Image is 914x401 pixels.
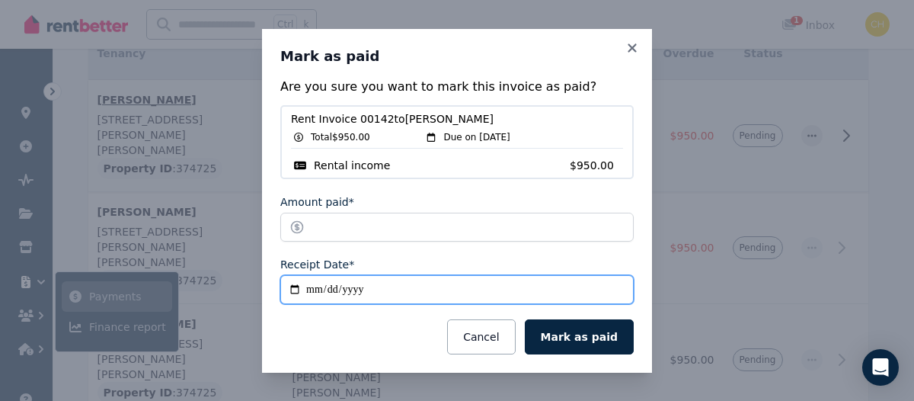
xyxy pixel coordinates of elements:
[280,257,354,272] label: Receipt Date*
[311,131,370,143] span: Total $950.00
[280,194,354,210] label: Amount paid*
[862,349,899,386] div: Open Intercom Messenger
[280,78,634,96] p: Are you sure you want to mark this invoice as paid?
[447,319,515,354] button: Cancel
[443,131,510,143] span: Due on [DATE]
[280,47,634,66] h3: Mark as paid
[525,319,634,354] button: Mark as paid
[314,158,390,173] span: Rental income
[570,158,623,173] span: $950.00
[291,111,623,127] span: Rent Invoice 00142 to [PERSON_NAME]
